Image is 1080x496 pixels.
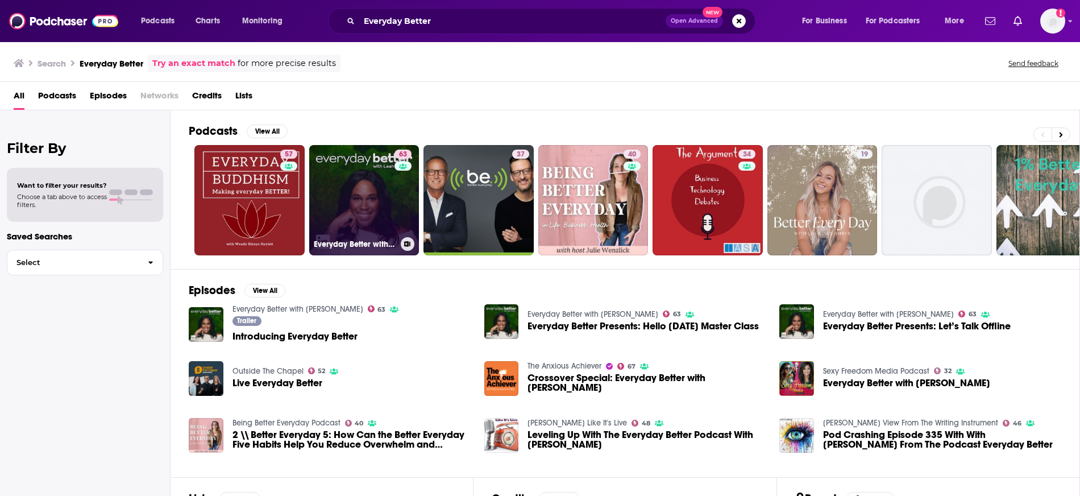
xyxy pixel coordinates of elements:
span: Charts [196,13,220,29]
span: 40 [355,421,363,426]
a: Show notifications dropdown [1009,11,1027,31]
span: 63 [377,307,385,312]
a: Leveling Up With The Everyday Better Podcast With Leah Smart [527,430,766,449]
span: Choose a tab above to access filters. [17,193,107,209]
span: For Podcasters [866,13,920,29]
span: Everyday Better with [PERSON_NAME] [823,378,990,388]
a: 19 [767,145,878,255]
img: Podchaser - Follow, Share and Rate Podcasts [9,10,118,32]
span: 63 [673,312,681,317]
span: 37 [517,149,525,160]
a: 19 [856,150,873,159]
a: The Anxious Achiever [527,361,601,371]
span: Pod Crashing Episode 335 With With [PERSON_NAME] From The Podcast Everyday Better [823,430,1061,449]
img: Introducing Everyday Better [189,307,223,342]
a: EpisodesView All [189,283,285,297]
span: Crossover Special: Everyday Better with [PERSON_NAME] [527,373,766,392]
img: Pod Crashing Episode 335 With With Leah Smart From The Podcast Everyday Better [779,418,814,453]
a: Live Everyday Better [232,378,322,388]
span: 34 [743,149,751,160]
svg: Add a profile image [1056,9,1065,18]
a: Leveling Up With The Everyday Better Podcast With Leah Smart [484,418,519,453]
a: 46 [1003,420,1021,427]
a: Outside The Chapel [232,366,304,376]
a: Pod Crashing Episode 335 With With Leah Smart From The Podcast Everyday Better [823,430,1061,449]
a: 40 [345,420,364,427]
span: Want to filter your results? [17,181,107,189]
span: 67 [628,364,635,369]
span: 63 [969,312,977,317]
a: 2 \\ Better Everyday 5: How Can the Better Everyday Five Habits Help You Reduce Overwhelm and Eli... [189,418,223,453]
button: open menu [937,12,978,30]
h3: Everyday Better [80,58,143,69]
a: Sexy Freedom Media Podcast [823,366,929,376]
a: 40 [624,150,641,159]
button: open menu [234,12,297,30]
a: Show notifications dropdown [981,11,1000,31]
a: 57 [194,145,305,255]
a: 37 [512,150,529,159]
a: Everyday Better with Leah Smart [527,309,658,319]
span: for more precise results [238,57,336,70]
img: Everyday Better Presents: Let’s Talk Offline [779,304,814,339]
a: 32 [934,367,952,374]
a: Crossover Special: Everyday Better with Leah Smart [527,373,766,392]
p: Saved Searches [7,231,163,242]
span: Open Advanced [671,18,718,24]
div: Search podcasts, credits, & more... [339,8,766,34]
a: Introducing Everyday Better [232,332,358,341]
a: 34 [738,150,755,159]
button: open menu [858,12,937,30]
h2: Filter By [7,140,163,156]
button: Send feedback [1005,59,1062,68]
a: 37 [423,145,534,255]
span: Networks [140,86,178,110]
a: 2 \\ Better Everyday 5: How Can the Better Everyday Five Habits Help You Reduce Overwhelm and Eli... [232,430,471,449]
span: 40 [628,149,636,160]
a: 40 [538,145,649,255]
a: Live Everyday Better [189,361,223,396]
span: Everyday Better Presents: Hello [DATE] Master Class [527,321,759,331]
button: Select [7,250,163,275]
a: All [14,86,24,110]
button: Open AdvancedNew [666,14,723,28]
span: 57 [285,149,293,160]
a: 63 [958,311,977,317]
input: Search podcasts, credits, & more... [359,12,666,30]
img: Everyday Better Presents: Hello Monday Master Class [484,304,519,339]
h3: Search [38,58,66,69]
button: open menu [133,12,189,30]
span: Logged in as megcassidy [1040,9,1065,34]
button: View All [244,284,285,297]
span: 32 [944,369,952,374]
img: User Profile [1040,9,1065,34]
span: 48 [642,421,650,426]
span: Everyday Better Presents: Let’s Talk Offline [823,321,1011,331]
h2: Episodes [189,283,235,297]
a: 67 [617,363,635,370]
h3: Everyday Better with [PERSON_NAME] [314,239,396,249]
img: Everyday Better with Eric Yamashita [779,361,814,396]
a: Everyday Better Presents: Hello Monday Master Class [527,321,759,331]
a: Crossover Special: Everyday Better with Leah Smart [484,361,519,396]
span: 52 [318,369,325,374]
a: Arroe Collins Like It's Live [527,418,627,428]
a: 52 [308,367,326,374]
button: Show profile menu [1040,9,1065,34]
a: Lists [235,86,252,110]
a: 34 [653,145,763,255]
a: 63Everyday Better with [PERSON_NAME] [309,145,419,255]
button: View All [247,125,288,138]
a: Credits [192,86,222,110]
